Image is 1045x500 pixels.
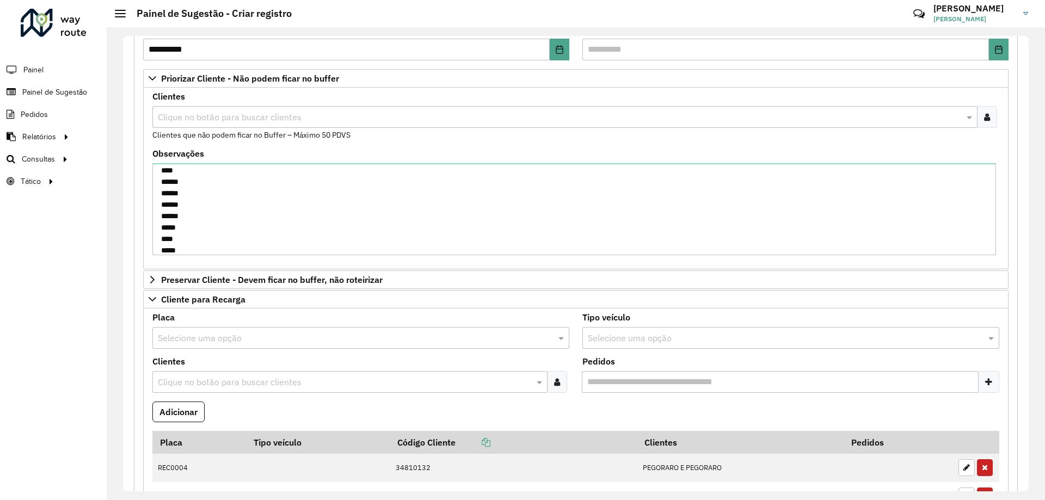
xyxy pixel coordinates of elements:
span: Preservar Cliente - Devem ficar no buffer, não roteirizar [161,275,383,284]
div: Priorizar Cliente - Não podem ficar no buffer [143,88,1009,269]
label: Pedidos [582,355,615,368]
button: Choose Date [550,39,569,60]
label: Observações [152,147,204,160]
h3: [PERSON_NAME] [933,3,1015,14]
h2: Painel de Sugestão - Criar registro [126,8,292,20]
span: Painel [23,64,44,76]
span: Tático [21,176,41,187]
span: Relatórios [22,131,56,143]
button: Adicionar [152,402,205,422]
label: Placa [152,311,175,324]
td: PEGORARO E PEGORARO [637,454,844,482]
span: Painel de Sugestão [22,87,87,98]
span: Cliente para Recarga [161,295,245,304]
button: Choose Date [989,39,1009,60]
th: Pedidos [844,431,953,454]
th: Placa [152,431,247,454]
label: Tipo veículo [582,311,630,324]
a: Copiar [456,437,490,448]
a: Preservar Cliente - Devem ficar no buffer, não roteirizar [143,270,1009,289]
th: Código Cliente [390,431,637,454]
span: [PERSON_NAME] [933,14,1015,24]
label: Clientes [152,355,185,368]
td: 34810132 [390,454,637,482]
label: Clientes [152,90,185,103]
span: Pedidos [21,109,48,120]
small: Clientes que não podem ficar no Buffer – Máximo 50 PDVS [152,130,351,140]
span: Priorizar Cliente - Não podem ficar no buffer [161,74,339,83]
th: Tipo veículo [247,431,390,454]
td: REC0004 [152,454,247,482]
th: Clientes [637,431,844,454]
a: Contato Rápido [907,2,931,26]
span: Consultas [22,153,55,165]
a: Cliente para Recarga [143,290,1009,308]
a: Priorizar Cliente - Não podem ficar no buffer [143,69,1009,88]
